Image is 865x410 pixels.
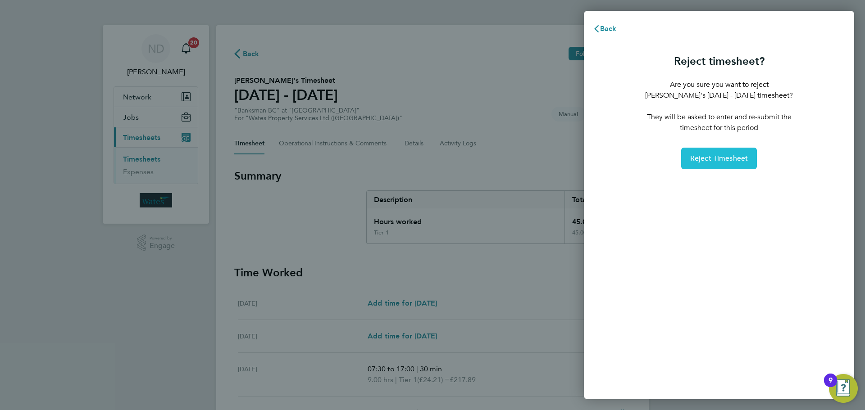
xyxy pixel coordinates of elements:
[829,380,833,392] div: 9
[640,79,798,101] p: Are you sure you want to reject [PERSON_NAME]'s [DATE] - [DATE] timesheet?
[829,374,858,403] button: Open Resource Center, 9 new notifications
[640,54,798,68] h3: Reject timesheet?
[640,112,798,133] p: They will be asked to enter and re-submit the timesheet for this period
[690,154,748,163] span: Reject Timesheet
[681,148,757,169] button: Reject Timesheet
[584,20,626,38] button: Back
[600,24,617,33] span: Back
